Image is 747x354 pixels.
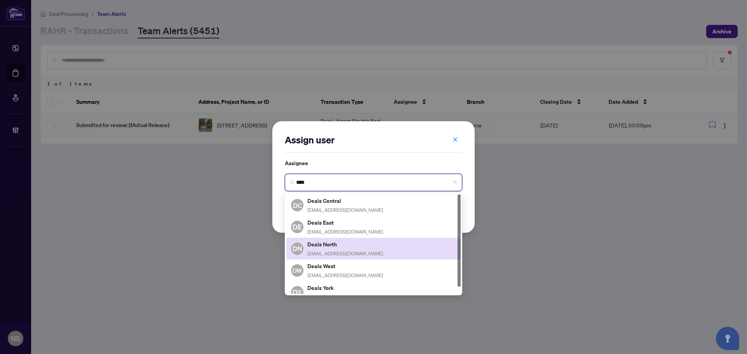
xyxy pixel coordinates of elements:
span: [EMAIL_ADDRESS][DOMAIN_NAME] [307,207,383,213]
h5: Deals Central [307,196,383,205]
span: [EMAIL_ADDRESS][DOMAIN_NAME] [307,229,383,235]
span: DN [293,244,302,254]
h5: Deals West [307,262,383,270]
h5: Deals East [307,218,383,227]
span: DY [293,287,302,298]
span: DE [293,221,302,232]
button: Open asap [716,327,739,350]
img: search_icon [290,180,295,185]
h2: Assign user [285,134,462,146]
span: [EMAIL_ADDRESS][DOMAIN_NAME] [307,272,383,278]
label: Assignee [285,159,462,167]
span: DC [293,200,302,210]
span: [EMAIL_ADDRESS][DOMAIN_NAME] [307,251,383,256]
span: DW [293,266,302,275]
h5: Deals York [307,283,383,292]
h5: Deals North [307,240,383,249]
span: close [452,137,458,142]
span: close [453,180,458,185]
